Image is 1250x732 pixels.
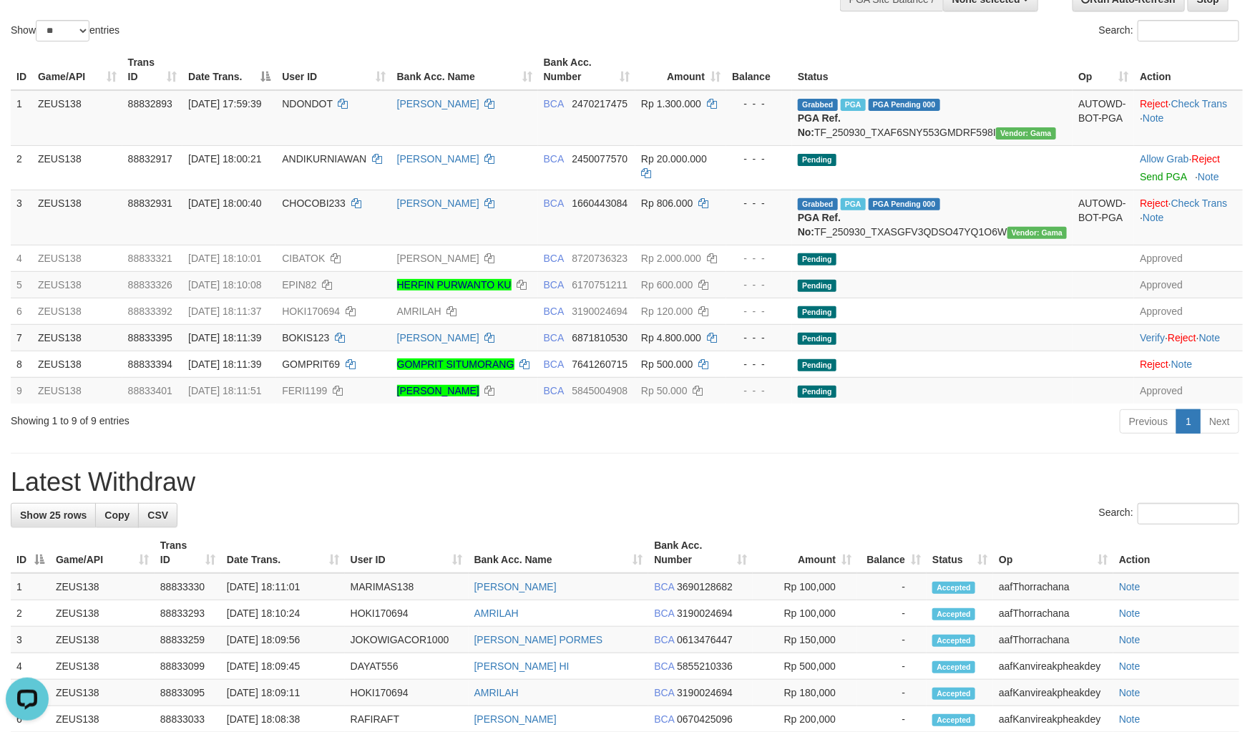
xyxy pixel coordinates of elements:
[128,197,172,209] span: 88832931
[221,532,345,573] th: Date Trans.: activate to sort column ascending
[792,49,1073,90] th: Status
[841,198,866,210] span: Marked by aafsolysreylen
[1134,298,1243,324] td: Approved
[11,20,119,42] label: Show entries
[32,324,122,351] td: ZEUS138
[1134,190,1243,245] td: · ·
[474,607,519,619] a: AMRILAH
[188,98,261,109] span: [DATE] 17:59:39
[188,306,261,317] span: [DATE] 18:11:37
[1140,98,1168,109] a: Reject
[469,532,649,573] th: Bank Acc. Name: activate to sort column ascending
[932,661,975,673] span: Accepted
[11,600,50,627] td: 2
[50,532,155,573] th: Game/API: activate to sort column ascending
[732,357,786,371] div: - - -
[572,153,628,165] span: Copy 2450077570 to clipboard
[654,607,674,619] span: BCA
[282,253,325,264] span: CIBATOK
[544,306,564,317] span: BCA
[397,253,479,264] a: [PERSON_NAME]
[282,358,340,370] span: GOMPRIT69
[572,332,628,343] span: Copy 6871810530 to clipboard
[345,680,469,706] td: HOKI170694
[11,271,32,298] td: 5
[6,6,49,49] button: Open LiveChat chat widget
[732,384,786,398] div: - - -
[11,532,50,573] th: ID: activate to sort column descending
[1143,212,1164,223] a: Note
[798,359,836,371] span: Pending
[20,509,87,521] span: Show 25 rows
[857,627,927,653] td: -
[932,582,975,594] span: Accepted
[641,153,707,165] span: Rp 20.000.000
[188,279,261,291] span: [DATE] 18:10:08
[544,197,564,209] span: BCA
[1140,358,1168,370] a: Reject
[792,90,1073,146] td: TF_250930_TXAF6SNY553GMDRF598I
[50,627,155,653] td: ZEUS138
[572,279,628,291] span: Copy 6170751211 to clipboard
[677,607,733,619] span: Copy 3190024694 to clipboard
[221,653,345,680] td: [DATE] 18:09:45
[1134,145,1243,190] td: ·
[857,573,927,600] td: -
[50,680,155,706] td: ZEUS138
[1176,409,1201,434] a: 1
[11,653,50,680] td: 4
[36,20,89,42] select: Showentries
[841,99,866,111] span: Marked by aafsolysreylen
[182,49,276,90] th: Date Trans.: activate to sort column descending
[1119,660,1141,672] a: Note
[1073,49,1134,90] th: Op: activate to sort column ascending
[11,324,32,351] td: 7
[276,49,391,90] th: User ID: activate to sort column ascending
[1119,713,1141,725] a: Note
[128,98,172,109] span: 88832893
[282,153,366,165] span: ANDIKURNIAWAN
[1113,532,1239,573] th: Action
[32,298,122,324] td: ZEUS138
[857,680,927,706] td: -
[726,49,792,90] th: Balance
[95,503,139,527] a: Copy
[654,581,674,592] span: BCA
[32,145,122,190] td: ZEUS138
[932,714,975,726] span: Accepted
[1171,358,1193,370] a: Note
[1198,171,1219,182] a: Note
[1007,227,1068,239] span: Vendor URL: https://trx31.1velocity.biz
[221,627,345,653] td: [DATE] 18:09:56
[1168,332,1196,343] a: Reject
[641,197,693,209] span: Rp 806.000
[391,49,538,90] th: Bank Acc. Name: activate to sort column ascending
[798,154,836,166] span: Pending
[282,98,333,109] span: NDONDOT
[122,49,182,90] th: Trans ID: activate to sort column ascending
[397,385,479,396] a: [PERSON_NAME]
[282,306,340,317] span: HOKI170694
[138,503,177,527] a: CSV
[677,713,733,725] span: Copy 0670425096 to clipboard
[397,279,512,291] a: HERFIN PURWANTO KU
[221,680,345,706] td: [DATE] 18:09:11
[993,573,1113,600] td: aafThorrachana
[1134,324,1243,351] td: · ·
[732,152,786,166] div: - - -
[927,532,993,573] th: Status: activate to sort column ascending
[996,127,1056,140] span: Vendor URL: https://trx31.1velocity.biz
[544,98,564,109] span: BCA
[544,279,564,291] span: BCA
[798,306,836,318] span: Pending
[641,98,701,109] span: Rp 1.300.000
[677,581,733,592] span: Copy 3690128682 to clipboard
[798,253,836,265] span: Pending
[188,332,261,343] span: [DATE] 18:11:39
[544,153,564,165] span: BCA
[397,98,479,109] a: [PERSON_NAME]
[1119,607,1141,619] a: Note
[544,385,564,396] span: BCA
[993,680,1113,706] td: aafKanvireakpheakdey
[857,653,927,680] td: -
